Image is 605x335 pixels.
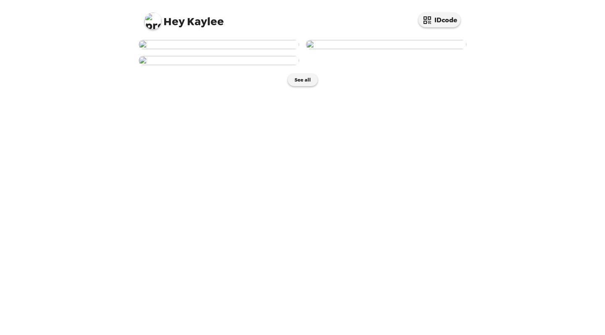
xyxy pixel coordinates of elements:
span: Hey [163,14,184,29]
img: user-280708 [306,40,466,49]
img: user-280710 [139,40,299,49]
button: IDcode [418,13,460,27]
img: user-280707 [139,56,299,65]
img: profile pic [145,13,161,29]
span: Kaylee [145,8,224,27]
button: See all [288,74,318,86]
